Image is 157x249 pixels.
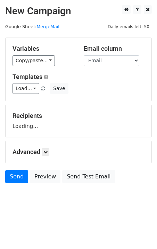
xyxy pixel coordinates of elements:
[13,112,144,130] div: Loading...
[5,170,28,183] a: Send
[105,24,152,29] a: Daily emails left: 50
[5,24,59,29] small: Google Sheet:
[13,73,42,80] a: Templates
[62,170,115,183] a: Send Test Email
[13,55,55,66] a: Copy/paste...
[5,5,152,17] h2: New Campaign
[50,83,68,94] button: Save
[84,45,144,53] h5: Email column
[13,45,73,53] h5: Variables
[13,83,39,94] a: Load...
[13,148,144,156] h5: Advanced
[36,24,59,29] a: MergeMail
[105,23,152,31] span: Daily emails left: 50
[30,170,60,183] a: Preview
[13,112,144,120] h5: Recipients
